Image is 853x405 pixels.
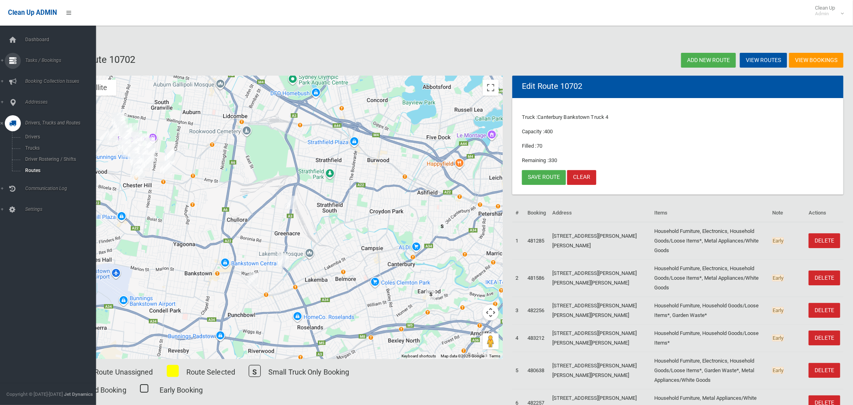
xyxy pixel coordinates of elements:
span: 70 [537,143,542,149]
th: Booking [524,204,549,222]
td: [STREET_ADDRESS][PERSON_NAME][PERSON_NAME][PERSON_NAME] [549,297,651,324]
div: 75 Priam Street, CHESTER HILL NSW 2162 [142,135,158,155]
div: 24 Bowaga Circuit, VILLAWOOD NSW 2163 [115,135,131,155]
div: 682-704 New Canterbury Road, HURLSTONE PARK NSW 2193 [434,219,450,239]
div: 15 Hartill Law Avenue, EARLWOOD NSW 2206 [423,287,439,307]
span: Settings [23,207,96,212]
p: Capacity : [522,127,834,136]
div: 77 Bent Street, CHESTER HILL NSW 2162 [134,138,150,158]
span: 400 [544,128,553,134]
div: 24 Weemala Road, CHESTER HILL NSW 2162 [131,151,147,171]
div: 10 Shannon Street, GREENACRE NSW 2190 [284,192,300,213]
div: 122 Campbell Hill Road, CHESTER HILL NSW 2162 [128,150,144,170]
a: DELETE [809,331,840,345]
span: Drivers, Trucks and Routes [23,120,96,126]
a: View Bookings [789,53,843,68]
div: 153 Miller Road, CHESTER HILL NSW 2162 [120,140,136,160]
span: Drivers [23,134,89,140]
span: Clean Up [811,5,843,17]
div: 200 Waldron Road, CHESTER HILL NSW 2162 [130,155,146,175]
a: View Routes [740,53,787,68]
span: Early [772,237,784,244]
span: Map data ©2025 Google [441,354,484,358]
td: Household Furniture, Household Goods/Loose Items* [651,324,769,352]
th: Note [769,204,805,222]
div: 151 Proctor Parade, CHESTER HILL NSW 2162 [130,165,146,185]
a: Clear [567,170,596,185]
span: Early [772,307,784,314]
div: 5a Bettina Court, GREENACRE NSW 2190 [274,250,290,270]
p: Remaining : [522,156,834,165]
div: 2 Bowaga Circuit, VILLAWOOD NSW 2163 [118,136,134,156]
small: Admin [815,11,835,17]
span: Driver Rostering / Shifts [23,156,89,162]
div: 166 Virgil Avenue, CHESTER HILL NSW 2162 [127,147,143,167]
td: Household Furniture, Household Goods/Loose Items*, Garden Waste* [651,297,769,324]
span: S [249,365,261,377]
div: 20 Moora Street, CHESTER HILL NSW 2162 [124,144,140,164]
div: 125 Helen Street, SEFTON NSW 2162 [162,145,178,165]
div: 49 Gurney Road, CHESTER HILL NSW 2162 [120,124,136,144]
th: Address [549,204,651,222]
span: Tasks / Bookings [23,58,96,63]
td: 483212 [524,324,549,352]
div: 107A Miller Road, CHESTER HILL NSW 2162 [118,129,134,149]
a: Terms (opens in new tab) [489,354,500,358]
span: Routes [23,168,89,173]
button: Map camera controls [483,305,499,321]
td: Household Furniture, Electronics, Household Goods/Loose Items*, Metal Appliances/White Goods [651,259,769,297]
div: 88A Campbell Hill Road, CHESTER HILL NSW 2162 [129,142,145,162]
button: Toggle fullscreen view [483,80,499,96]
div: 11 Campbell Hill Road, CHESTER HILL NSW 2162 [133,130,149,150]
div: 10 Greendale Crescent, CHESTER HILL NSW 2162 [136,143,152,163]
div: 7 Ian Crescent, CHESTER HILL NSW 2162 [126,120,142,140]
div: 5 Burrows Avenue, CHESTER HILL NSW 2162 [130,129,146,149]
p: Route Unassigned [94,365,153,379]
p: Filled : [522,141,834,151]
a: Save route [522,170,566,185]
span: Early [772,367,784,374]
td: Household Furniture, Electronics, Household Goods/Loose Items*, Garden Waste*, Metal Appliances/W... [651,352,769,389]
td: 481586 [524,259,549,297]
td: 3 [512,297,524,324]
span: 330 [549,157,557,163]
div: 10 Barbers Road, CHESTER HILL NSW 2162 [115,110,131,130]
div: 239 Wellington Road, CHESTER HILL NSW 2162 [132,160,148,180]
span: Clean Up ADMIN [8,9,57,16]
div: 48 Campbell Hill Road, CHESTER HILL NSW 2162 [130,134,146,154]
div: 34 Barbers Road, CHESTER HILL NSW 2162 [108,109,124,129]
span: Copyright © [DATE]-[DATE] [6,391,63,397]
div: 56 Woodland Road, CHESTER HILL NSW 2162 [129,127,145,147]
td: Household Furniture, Electronics, Household Goods/Loose Items*, Metal Appliances/White Goods [651,222,769,260]
span: Early [772,335,784,341]
div: 24 Curtis Road, CHESTER HILL NSW 2162 [126,135,142,155]
div: 113 Woodville Road, CHESTER HILL NSW 2162 [96,127,112,147]
td: 1 [512,222,524,260]
div: 2 Woodland Road, CHESTER HILL NSW 2162 [119,124,135,144]
div: 8 Burton Avenue, CHESTER HILL NSW 2162 [143,145,159,165]
span: Trucks [23,145,89,151]
div: 4 Grevillea Road, CHESTER HILL NSW 2162 [141,152,157,172]
td: 481285 [524,222,549,260]
th: Actions [805,204,843,222]
div: 2 Hughes Place, CHESTER HILL NSW 2162 [127,162,143,182]
a: DELETE [809,303,840,318]
div: 2 Roosevelt Avenue, SEFTON NSW 2162 [161,146,177,166]
div: 5 Scott Street, PUNCHBOWL NSW 2196 [245,269,261,289]
td: [STREET_ADDRESS][PERSON_NAME][PERSON_NAME][PERSON_NAME] [549,352,651,389]
a: Add new route [681,53,736,68]
a: DELETE [809,363,840,378]
div: 75 Virgil Avenue, CHESTER HILL NSW 2162 [137,151,153,171]
td: [STREET_ADDRESS][PERSON_NAME][PERSON_NAME][PERSON_NAME] [549,324,651,352]
div: 9 Gough Avenue, CHESTER HILL NSW 2162 [119,120,135,140]
span: Dashboard [23,37,96,42]
div: 21 Bettina Court, GREENACRE NSW 2190 [276,251,292,271]
p: Early Booking [160,383,203,397]
div: 60 Miller Road, CHESTER HILL NSW 2162 [117,126,133,146]
span: Booking Collection Issues [23,78,96,84]
td: 480638 [524,352,549,389]
a: DELETE [809,271,840,285]
p: Oversized Booking [67,383,126,397]
div: 5 Parkham Street, CHESTER HILL NSW 2162 [112,115,128,135]
td: [STREET_ADDRESS][PERSON_NAME][PERSON_NAME] [549,222,651,260]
